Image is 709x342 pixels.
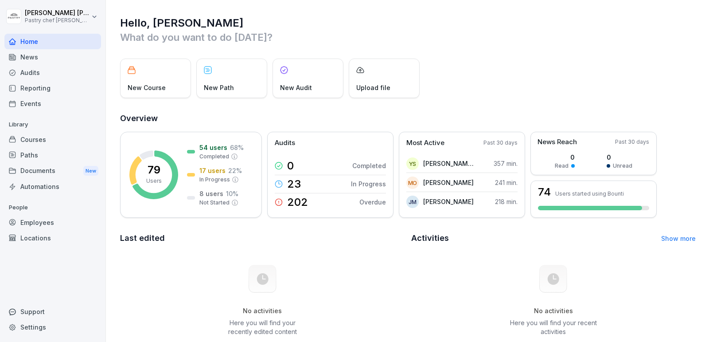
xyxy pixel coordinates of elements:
p: News Reach [538,137,577,147]
p: Completed [352,161,386,170]
p: Upload file [356,83,390,92]
p: Audits [275,138,295,148]
p: 10 % [226,189,238,198]
div: Support [4,304,101,319]
p: [PERSON_NAME] [423,197,474,206]
p: 0 [555,153,575,162]
p: Here you will find your recent activities [509,318,598,336]
p: New Audit [280,83,312,92]
p: Read [555,162,569,170]
a: DocumentsNew [4,163,101,179]
p: 241 min. [495,178,518,187]
h2: Overview [120,112,696,125]
p: In Progress [351,179,386,189]
h5: No activities [218,307,307,315]
h5: No activities [509,307,598,315]
p: 218 min. [495,197,518,206]
p: 79 [148,165,160,175]
p: Overdue [359,197,386,207]
h1: Hello, [PERSON_NAME] [120,16,696,30]
p: In Progress [199,176,230,184]
p: 0 [287,161,294,171]
a: Home [4,34,101,49]
div: MO [406,177,419,189]
p: [PERSON_NAME] [423,178,474,187]
a: Automations [4,179,101,194]
p: What do you want to do [DATE]? [120,30,696,44]
a: Locations [4,230,101,246]
p: Most Active [406,138,444,148]
p: 22 % [228,166,242,175]
p: 8 users [199,189,223,198]
div: New [83,166,98,176]
p: 68 % [230,143,244,152]
p: New Path [204,83,234,92]
p: [PERSON_NAME] [PERSON_NAME] [25,9,90,17]
a: Audits [4,65,101,80]
p: New Course [128,83,166,92]
p: 202 [287,197,308,208]
a: Courses [4,132,101,147]
p: Library [4,118,101,132]
p: Past 30 days [615,138,649,146]
a: Employees [4,215,101,230]
p: Users started using Bounti [555,190,624,197]
a: Settings [4,319,101,335]
h3: 74 [538,187,551,197]
a: Events [4,96,101,111]
p: Users [146,177,162,185]
p: Here you will find your recently edited content [218,318,307,336]
h2: Activities [411,232,449,244]
a: Paths [4,147,101,163]
div: Documents [4,163,101,179]
p: 0 [607,153,632,162]
div: JM [406,196,419,208]
p: People [4,200,101,215]
a: Reporting [4,80,101,96]
a: Show more [661,235,696,242]
p: Past 30 days [483,139,518,147]
p: 17 users [199,166,226,175]
p: 54 users [199,143,227,152]
p: 357 min. [494,159,518,168]
p: Not Started [199,199,230,207]
h2: Last edited [120,232,405,244]
p: [PERSON_NAME] Soche [423,159,474,168]
p: Completed [199,153,229,161]
p: Unread [613,162,632,170]
a: News [4,49,101,65]
div: YS [406,157,419,170]
p: 23 [287,179,301,189]
p: Pastry chef [PERSON_NAME] y Cocina gourmet [25,17,90,24]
